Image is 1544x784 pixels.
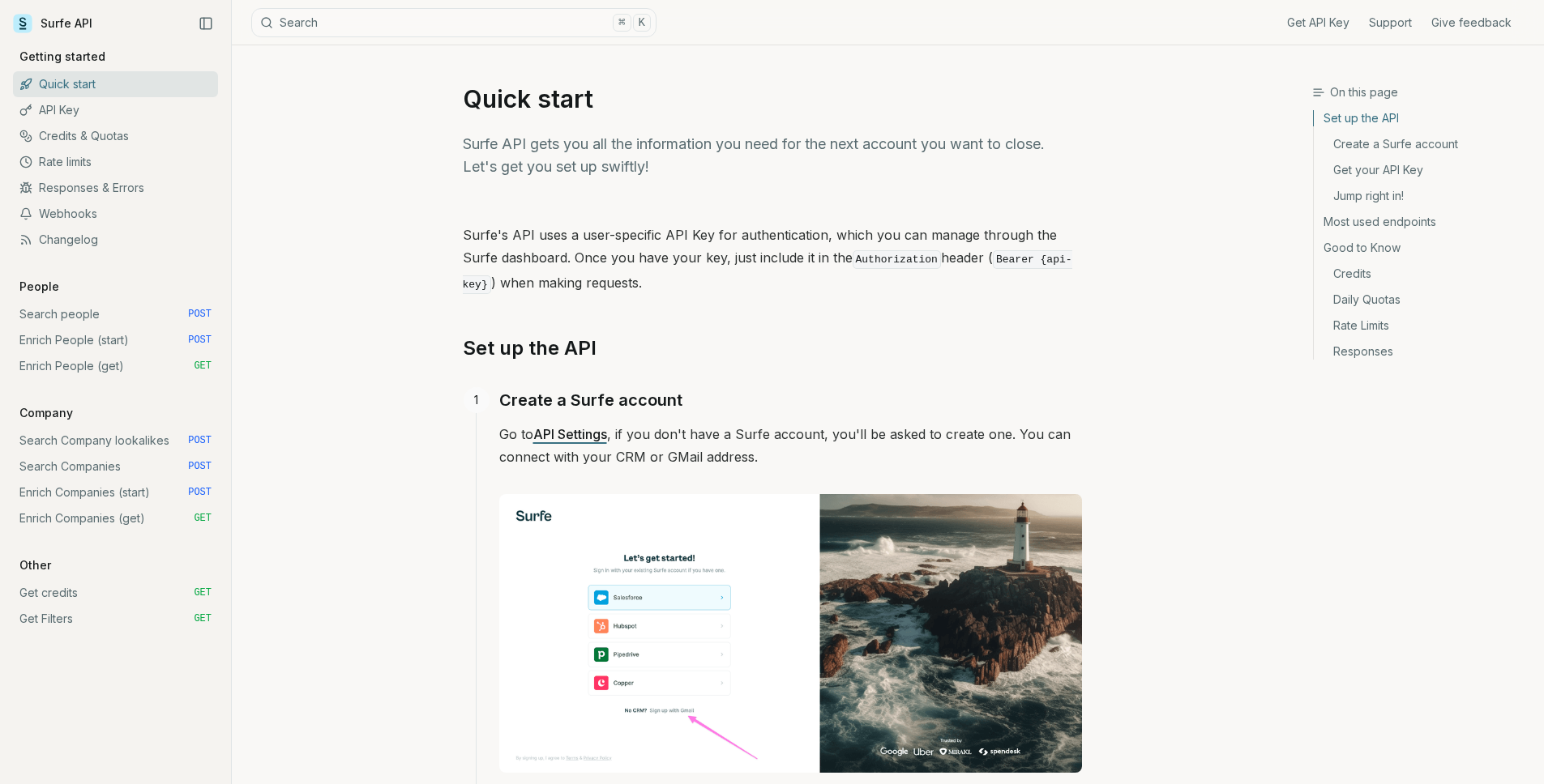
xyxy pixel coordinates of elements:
[13,11,92,36] a: Surfe API
[13,279,66,295] p: People
[188,334,212,347] span: POST
[1314,339,1531,360] a: Responses
[1287,15,1349,31] a: Get API Key
[194,512,212,525] span: GET
[463,84,1082,113] h1: Quick start
[463,133,1082,178] p: Surfe API gets you all the information you need for the next account you want to close. Let's get...
[1314,209,1531,235] a: Most used endpoints
[1314,183,1531,209] a: Jump right in!
[1314,110,1531,131] a: Set up the API
[1314,157,1531,183] a: Get your API Key
[194,586,212,599] span: GET
[13,327,218,353] a: Enrich People (start) POST
[13,454,218,479] a: Search Companies POST
[613,14,631,32] kbd: ⌘
[633,14,651,32] kbd: K
[13,71,218,97] a: Quick start
[499,494,1082,773] img: Image
[463,224,1082,296] p: Surfe's API uses a user-specific API Key for authentication, which you can manage through the Sur...
[1312,84,1531,100] h3: On this page
[194,360,212,373] span: GET
[13,606,218,632] a: Get Filters GET
[13,123,218,149] a: Credits & Quotas
[13,479,218,505] a: Enrich Companies (start) POST
[13,149,218,175] a: Rate limits
[499,423,1082,468] p: Go to , if you don't have a Surfe account, you'll be asked to create one. You can connect with yo...
[13,227,218,253] a: Changelog
[1314,235,1531,261] a: Good to Know
[13,580,218,606] a: Get credits GET
[13,353,218,379] a: Enrich People (get) GET
[13,49,112,65] p: Getting started
[1314,131,1531,157] a: Create a Surfe account
[499,387,682,413] a: Create a Surfe account
[251,8,657,37] button: Search⌘K
[13,175,218,201] a: Responses & Errors
[194,11,218,36] button: Collapse Sidebar
[1314,313,1531,339] a: Rate Limits
[1314,287,1531,313] a: Daily Quotas
[188,486,212,499] span: POST
[13,505,218,531] a: Enrich Companies (get) GET
[853,250,941,269] code: Authorization
[1431,15,1512,31] a: Give feedback
[188,434,212,447] span: POST
[533,426,607,442] a: API Settings
[13,405,79,421] p: Company
[13,557,58,573] p: Other
[13,97,218,123] a: API Key
[1369,15,1412,31] a: Support
[188,308,212,321] span: POST
[463,335,597,361] a: Set up the API
[188,460,212,473] span: POST
[194,612,212,625] span: GET
[13,301,218,327] a: Search people POST
[1314,261,1531,287] a: Credits
[13,201,218,227] a: Webhooks
[13,428,218,454] a: Search Company lookalikes POST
